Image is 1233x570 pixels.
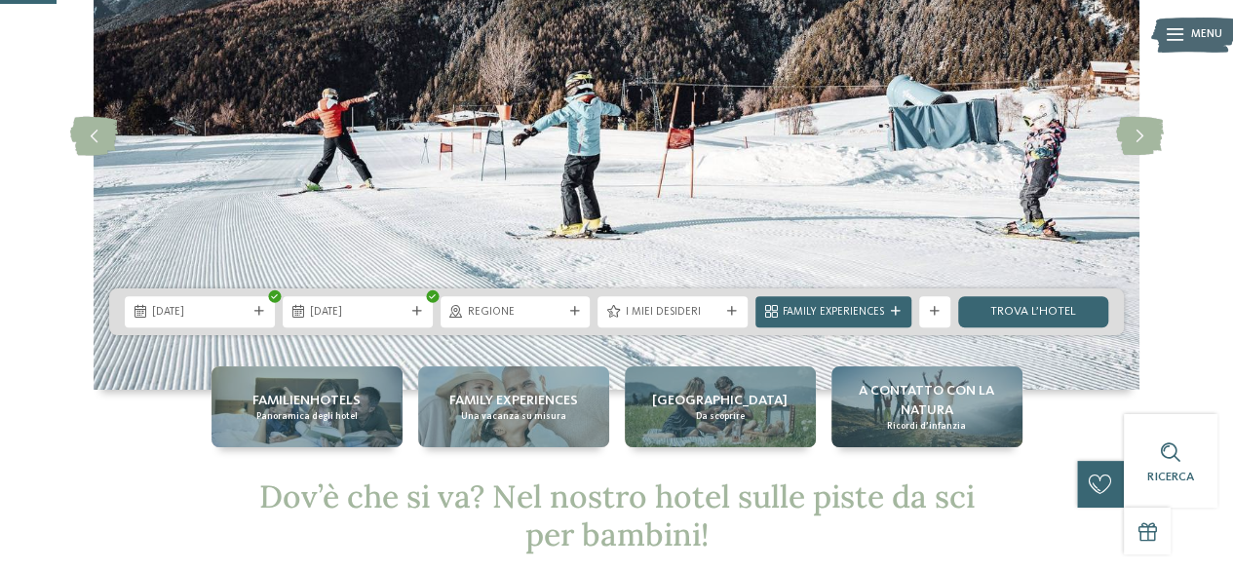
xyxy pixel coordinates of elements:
a: Hotel sulle piste da sci per bambini: divertimento senza confini A contatto con la natura Ricordi... [831,366,1022,447]
span: Panoramica degli hotel [256,410,358,423]
span: Ricerca [1147,471,1194,483]
span: [GEOGRAPHIC_DATA] [652,391,788,410]
span: Family experiences [449,391,578,410]
a: trova l’hotel [958,296,1108,327]
span: A contatto con la natura [839,381,1015,420]
span: Dov’è che si va? Nel nostro hotel sulle piste da sci per bambini! [259,476,975,553]
a: Hotel sulle piste da sci per bambini: divertimento senza confini Familienhotels Panoramica degli ... [212,366,403,447]
span: Una vacanza su misura [461,410,566,423]
span: Family Experiences [783,305,884,321]
span: Da scoprire [696,410,745,423]
span: Familienhotels [252,391,361,410]
span: Ricordi d’infanzia [887,420,966,433]
a: Hotel sulle piste da sci per bambini: divertimento senza confini [GEOGRAPHIC_DATA] Da scoprire [625,366,816,447]
span: I miei desideri [625,305,720,321]
span: [DATE] [310,305,405,321]
span: Regione [468,305,563,321]
a: Hotel sulle piste da sci per bambini: divertimento senza confini Family experiences Una vacanza s... [418,366,609,447]
span: [DATE] [152,305,248,321]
